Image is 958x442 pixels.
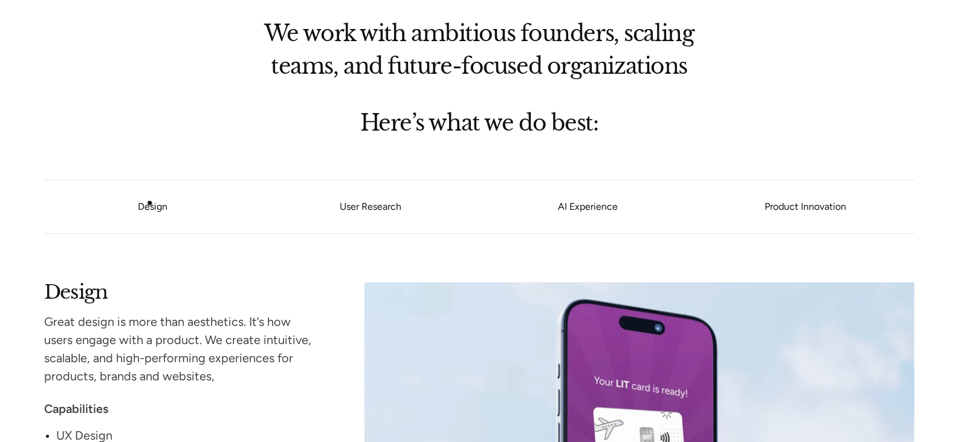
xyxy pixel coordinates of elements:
a: Design [138,201,167,212]
div: Great design is more than aesthetics. It’s how users engage with a product. We create intuitive, ... [44,313,319,385]
a: Product Innovation [697,204,914,211]
a: User Research [262,204,479,211]
div: Capabilities [44,400,319,418]
h2: Here’s what we do best: [244,113,715,132]
a: AI Experience [479,204,697,211]
h2: We work with ambitious founders, scaling teams, and future-focused organizations [244,23,715,74]
h2: Design [44,282,319,299]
